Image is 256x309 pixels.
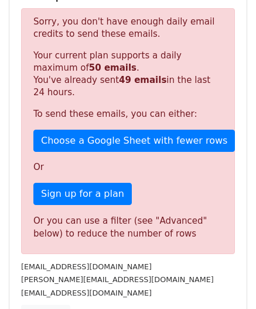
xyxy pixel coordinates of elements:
p: Or [33,161,223,173]
p: To send these emails, you can either: [33,108,223,120]
p: Your current plan supports a daily maximum of . You've already sent in the last 24 hours. [33,50,223,99]
div: Or you can use a filter (see "Advanced" below) to reduce the number of rows [33,214,223,241]
a: Choose a Google Sheet with fewer rows [33,130,235,152]
a: Sign up for a plan [33,183,132,205]
small: [EMAIL_ADDRESS][DOMAIN_NAME] [21,262,152,271]
iframe: Chat Widget [197,253,256,309]
strong: 50 emails [89,63,136,73]
strong: 49 emails [119,75,166,85]
small: [PERSON_NAME][EMAIL_ADDRESS][DOMAIN_NAME] [21,275,214,284]
small: [EMAIL_ADDRESS][DOMAIN_NAME] [21,289,152,297]
p: Sorry, you don't have enough daily email credits to send these emails. [33,16,223,40]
